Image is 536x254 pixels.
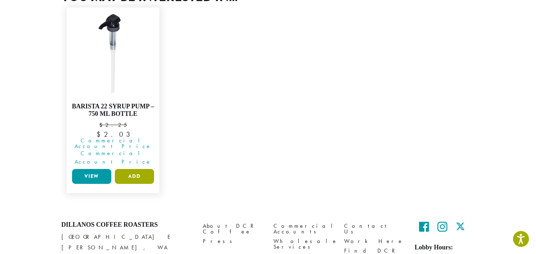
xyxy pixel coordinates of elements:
span: $ [99,121,105,129]
img: DP1998.01.png [70,11,156,97]
h4: Barista 22 Syrup Pump – 750 ml bottle [70,103,156,118]
bdi: 2.25 [99,121,127,129]
a: Commercial Accounts [273,221,334,236]
bdi: 2.03 [96,130,129,139]
a: View [72,169,111,184]
h5: Lobby Hours: [415,244,475,252]
a: About DCR Coffee [203,221,263,236]
button: Add [115,169,154,184]
a: Wholesale Services [273,236,334,252]
a: Press [203,236,263,246]
span: Commercial Account Price [75,137,152,150]
span: $ [96,130,104,139]
a: Barista 22 Syrup Pump – 750 ml bottle $2.25 Commercial Account Price Commercial Account Price [70,11,156,166]
span: Commercial Account Price [70,149,156,166]
a: Contact Us [344,221,404,236]
h4: Dillanos Coffee Roasters [61,221,192,229]
a: Work Here [344,236,404,246]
